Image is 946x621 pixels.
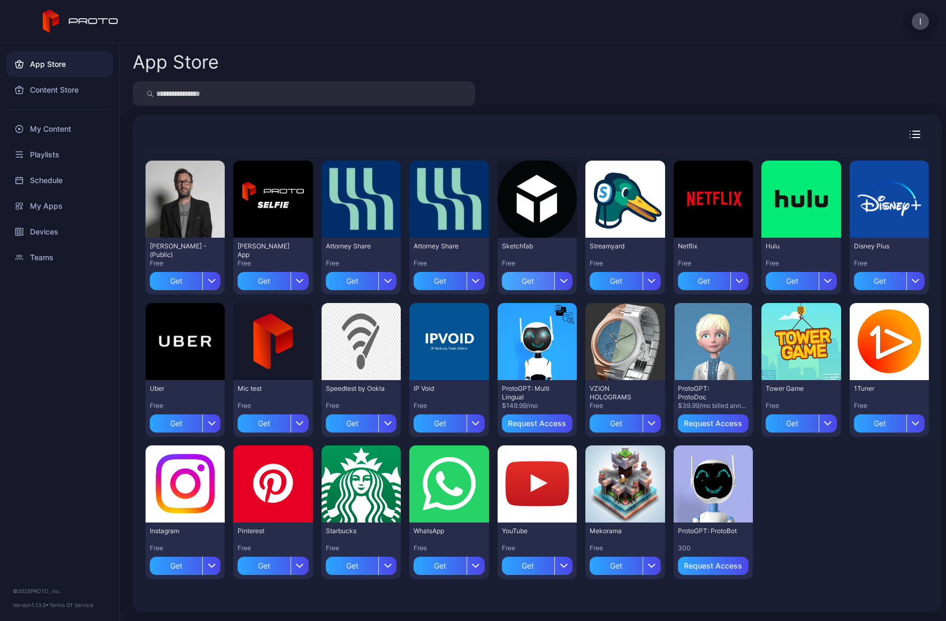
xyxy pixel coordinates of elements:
button: Get [590,268,660,290]
a: Terms Of Service [49,602,94,608]
a: Content Store [6,77,113,103]
button: Get [766,410,836,433]
div: ProtoGPT: ProtoBot [678,527,737,535]
div: Free [766,259,836,268]
div: Free [414,259,484,268]
button: Get [238,268,308,290]
div: Get [414,414,466,433]
button: Get [150,268,220,290]
button: Get [414,410,484,433]
button: Get [854,268,925,290]
div: Free [238,402,308,410]
div: Get [414,557,466,575]
button: Get [678,268,749,290]
div: Request Access [508,419,566,428]
div: Get [238,557,290,575]
div: © 2025 PROTO, Inc. [13,587,106,595]
div: YouTube [502,527,561,535]
div: Free [854,259,925,268]
div: Get [590,557,642,575]
div: Get [854,414,906,433]
button: Get [854,410,925,433]
div: Get [150,414,202,433]
button: Get [150,410,220,433]
a: Teams [6,245,113,270]
div: Free [326,544,396,552]
button: Get [238,552,308,575]
div: Get [326,414,378,433]
button: Get [238,410,308,433]
button: Get [766,268,836,290]
div: Get [766,414,818,433]
div: Free [150,259,220,268]
button: Get [414,268,484,290]
a: Devices [6,219,113,245]
button: Get [326,552,396,575]
div: Free [326,402,396,410]
div: Attorney Share [414,242,472,251]
div: ProtoGPT: Multi Lingual [502,384,561,402]
div: Get [238,272,290,290]
div: Get [150,557,202,575]
div: IP Void [414,384,472,393]
div: Mekorama [590,527,649,535]
a: Schedule [6,168,113,193]
div: Free [590,402,660,410]
button: Get [502,268,573,290]
div: Request Access [684,419,742,428]
div: Pinterest [238,527,296,535]
div: Sketchfab [502,242,561,251]
button: Get [150,552,220,575]
div: Get [854,272,906,290]
div: Starbucks [326,527,385,535]
span: Version 1.13.0 • [13,602,49,608]
a: My Apps [6,193,113,219]
div: Free [150,402,220,410]
button: Request Access [502,414,573,433]
div: Get [766,272,818,290]
div: Speedtest by Ookla [326,384,385,393]
div: Free [502,544,573,552]
div: My Content [6,116,113,142]
div: $149.99/mo [502,402,573,410]
div: Get [150,272,202,290]
div: Playlists [6,142,113,168]
div: 1Tuner [854,384,913,393]
div: Free [766,402,836,410]
div: Free [678,259,749,268]
div: Tower Game [766,384,825,393]
div: 300 [678,544,749,552]
div: Get [590,272,642,290]
div: Mic test [238,384,296,393]
div: App Store [133,53,219,71]
div: WhatsApp [414,527,472,535]
div: Get [414,272,466,290]
div: ProtoGPT: ProtoDoc [678,384,737,402]
div: Get [502,272,554,290]
div: Get [238,414,290,433]
div: Get [502,557,554,575]
div: Streamyard [590,242,649,251]
button: Get [590,410,660,433]
div: Free [502,259,573,268]
div: Uber [150,384,209,393]
div: Free [854,402,925,410]
div: David N Persona - (Public) [150,242,209,259]
button: Request Access [678,557,749,575]
div: Free [414,402,484,410]
div: $39.99/mo billed annually [678,402,749,410]
div: Free [238,544,308,552]
div: Netflix [678,242,737,251]
div: Instagram [150,527,209,535]
button: Request Access [678,414,749,433]
a: App Store [6,51,113,77]
div: Free [238,259,308,268]
button: Get [414,552,484,575]
button: Get [326,268,396,290]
